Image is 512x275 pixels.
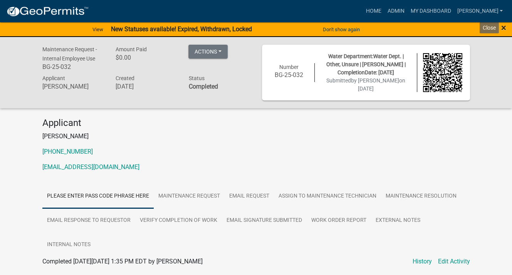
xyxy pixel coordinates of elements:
a: Edit Activity [438,257,470,266]
span: Submitted on [DATE] [326,77,405,92]
h4: Applicant [42,117,470,129]
span: Completed [DATE][DATE] 1:35 PM EDT by [PERSON_NAME] [42,258,203,265]
a: My Dashboard [407,4,454,18]
a: View [89,23,106,36]
a: External Notes [371,208,425,233]
strong: Completed [188,83,218,90]
a: Work Order Report [307,208,371,233]
strong: New Statuses available! Expired, Withdrawn, Locked [111,25,252,33]
h6: $0.00 [115,54,177,61]
a: History [413,257,432,266]
span: Created [115,75,134,81]
span: Applicant [42,75,65,81]
a: Maintenance Resolution [381,184,461,209]
button: Close [501,23,506,32]
a: Assign to Maintenance Technician [274,184,381,209]
a: Home [363,4,384,18]
h6: [DATE] [115,83,177,90]
span: Number [279,64,299,70]
a: [PERSON_NAME] [454,4,506,18]
span: Status [188,75,204,81]
a: Please Enter Pass Code Phrase Here [42,184,154,209]
a: Email Response to Requestor [42,208,135,233]
span: Water Department:Water Dept. | Other, Unsure | [PERSON_NAME] | CompletionDate: [DATE] [326,53,406,75]
a: Email Request [225,184,274,209]
a: Internal Notes [42,233,95,257]
button: Actions [188,45,228,59]
a: Admin [384,4,407,18]
div: Close [480,22,499,34]
span: by [PERSON_NAME] [351,77,399,84]
p: [PERSON_NAME] [42,132,470,141]
a: [EMAIL_ADDRESS][DOMAIN_NAME] [42,163,139,171]
h6: [PERSON_NAME] [42,83,104,90]
a: [PHONE_NUMBER] [42,148,93,155]
span: × [501,22,506,33]
a: Maintenance Request [154,184,225,209]
h6: BG-25-032 [42,63,104,70]
h6: BG-25-032 [270,71,309,79]
button: Don't show again [320,23,363,36]
span: Maintenance Request - Internal Employee Use [42,46,97,62]
img: QR code [423,53,462,92]
a: Verify Completion of work [135,208,222,233]
span: Amount Paid [115,46,146,52]
a: Email Signature Submitted [222,208,307,233]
